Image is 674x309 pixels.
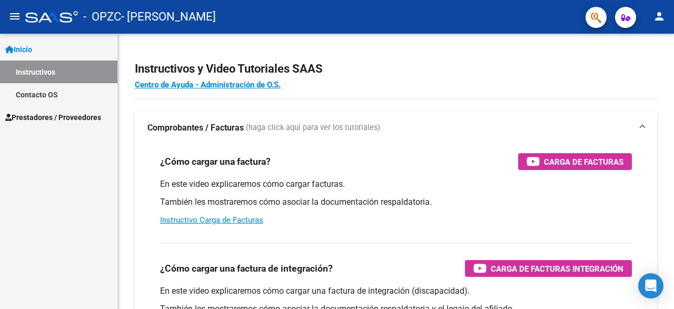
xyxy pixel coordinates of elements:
[544,155,623,168] span: Carga de Facturas
[465,260,632,277] button: Carga de Facturas Integración
[135,111,657,145] mat-expansion-panel-header: Comprobantes / Facturas (haga click aquí para ver los tutoriales)
[8,10,21,23] mat-icon: menu
[160,196,632,208] p: También les mostraremos cómo asociar la documentación respaldatoria.
[246,122,380,134] span: (haga click aquí para ver los tutoriales)
[5,44,32,55] span: Inicio
[5,112,101,123] span: Prestadores / Proveedores
[491,262,623,275] span: Carga de Facturas Integración
[160,215,263,225] a: Instructivo Carga de Facturas
[160,178,632,190] p: En este video explicaremos cómo cargar facturas.
[83,5,121,28] span: - OPZC
[135,80,281,89] a: Centro de Ayuda - Administración de O.S.
[121,5,216,28] span: - [PERSON_NAME]
[135,59,657,79] h2: Instructivos y Video Tutoriales SAAS
[653,10,666,23] mat-icon: person
[160,285,632,297] p: En este video explicaremos cómo cargar una factura de integración (discapacidad).
[518,153,632,170] button: Carga de Facturas
[638,273,663,298] div: Open Intercom Messenger
[160,154,271,169] h3: ¿Cómo cargar una factura?
[160,261,333,276] h3: ¿Cómo cargar una factura de integración?
[147,122,244,134] strong: Comprobantes / Facturas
